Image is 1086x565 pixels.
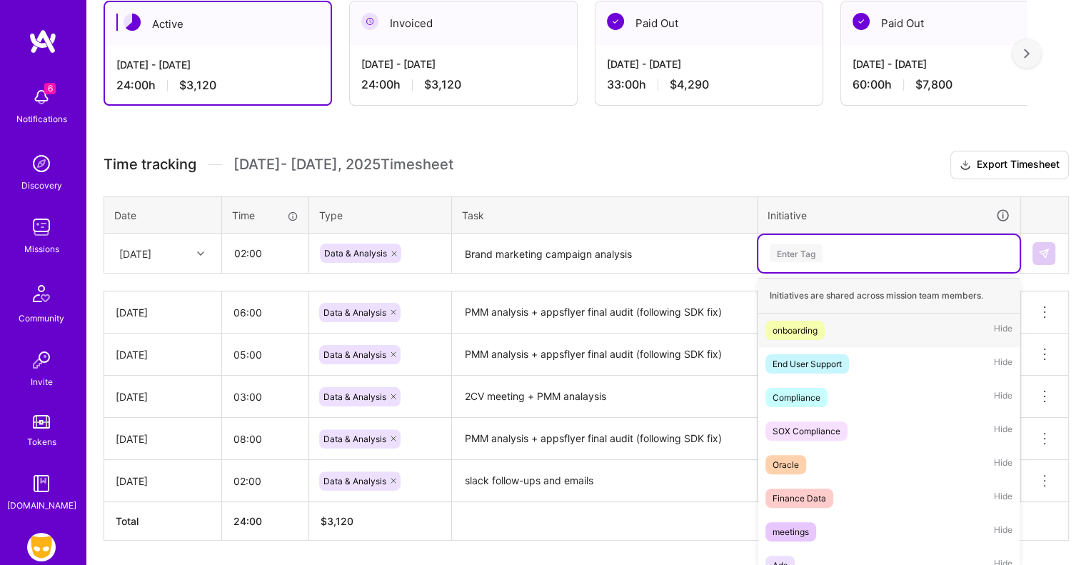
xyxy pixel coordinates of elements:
[24,533,59,561] a: Grindr: Data + FE + CyberSecurity + QA
[116,305,210,320] div: [DATE]
[309,196,452,234] th: Type
[222,378,308,416] input: HH:MM
[16,111,67,126] div: Notifications
[773,491,826,506] div: Finance Data
[19,311,64,326] div: Community
[607,56,811,71] div: [DATE] - [DATE]
[853,77,1057,92] div: 60:00 h
[994,455,1012,474] span: Hide
[994,388,1012,407] span: Hide
[223,234,308,272] input: HH:MM
[595,1,823,45] div: Paid Out
[27,213,56,241] img: teamwork
[915,77,952,92] span: $7,800
[770,242,823,264] div: Enter Tag
[453,419,755,459] textarea: PMM analysis + appsflyer final audit (following SDK fix)
[222,336,308,374] input: HH:MM
[323,434,386,444] span: Data & Analysis
[27,346,56,374] img: Invite
[33,415,50,429] img: tokens
[994,421,1012,441] span: Hide
[773,356,842,371] div: End User Support
[773,457,799,472] div: Oracle
[116,474,210,489] div: [DATE]
[773,390,820,405] div: Compliance
[31,374,53,389] div: Invite
[452,196,758,234] th: Task
[321,515,353,527] span: $ 3,120
[323,476,386,486] span: Data & Analysis
[29,29,57,54] img: logo
[116,57,319,72] div: [DATE] - [DATE]
[424,77,461,92] span: $3,120
[222,294,308,331] input: HH:MM
[27,469,56,498] img: guide book
[104,502,222,541] th: Total
[222,502,309,541] th: 24:00
[453,293,755,332] textarea: PMM analysis + appsflyer final audit (following SDK fix)
[119,246,151,261] div: [DATE]
[44,83,56,94] span: 6
[994,354,1012,374] span: Hide
[124,14,141,31] img: Active
[350,1,577,45] div: Invoiced
[841,1,1068,45] div: Paid Out
[116,347,210,362] div: [DATE]
[773,424,840,439] div: SOX Compliance
[27,83,56,111] img: bell
[179,78,216,93] span: $3,120
[116,78,319,93] div: 24:00 h
[994,489,1012,508] span: Hide
[453,335,755,374] textarea: PMM analysis + appsflyer final audit (following SDK fix)
[27,434,56,449] div: Tokens
[994,522,1012,541] span: Hide
[768,207,1010,224] div: Initiative
[361,56,565,71] div: [DATE] - [DATE]
[233,156,453,174] span: [DATE] - [DATE] , 2025 Timesheet
[1038,248,1050,259] img: Submit
[453,461,755,501] textarea: slack follow-ups and emails
[853,56,1057,71] div: [DATE] - [DATE]
[607,77,811,92] div: 33:00 h
[324,248,387,259] span: Data & Analysis
[222,420,308,458] input: HH:MM
[21,178,62,193] div: Discovery
[105,2,331,46] div: Active
[7,498,76,513] div: [DOMAIN_NAME]
[222,462,308,500] input: HH:MM
[960,158,971,173] i: icon Download
[27,149,56,178] img: discovery
[232,208,298,223] div: Time
[994,321,1012,340] span: Hide
[24,241,59,256] div: Missions
[197,250,204,257] i: icon Chevron
[670,77,709,92] span: $4,290
[773,524,809,539] div: meetings
[116,431,210,446] div: [DATE]
[853,13,870,30] img: Paid Out
[116,389,210,404] div: [DATE]
[453,377,755,416] textarea: 2CV meeting + PMM analaysis
[607,13,624,30] img: Paid Out
[453,235,755,273] textarea: Brand marketing campaign analysis
[323,307,386,318] span: Data & Analysis
[773,323,818,338] div: onboarding
[104,156,196,174] span: Time tracking
[758,278,1020,314] div: Initiatives are shared across mission team members.
[27,533,56,561] img: Grindr: Data + FE + CyberSecurity + QA
[323,349,386,360] span: Data & Analysis
[1024,49,1030,59] img: right
[323,391,386,402] span: Data & Analysis
[950,151,1069,179] button: Export Timesheet
[24,276,59,311] img: Community
[104,196,222,234] th: Date
[361,13,378,30] img: Invoiced
[361,77,565,92] div: 24:00 h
